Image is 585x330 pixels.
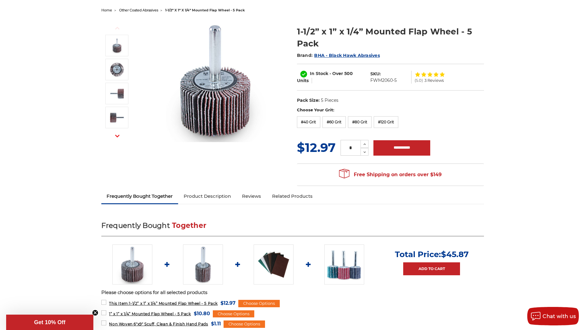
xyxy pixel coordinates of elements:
span: 1” x 1” x 1/4” Mounted Flap Wheel - 5 Pack [109,312,191,316]
span: 500 [344,71,353,76]
dd: 5 Pieces [321,97,338,104]
img: 1-1/2” x 1” x 1/4” Mounted Flap Wheel - 5 Pack [109,86,125,101]
a: other coated abrasives [119,8,158,12]
span: Together [172,221,206,230]
img: 1-1/2” x 1” x 1/4” Mounted Flap Wheel - 5 Pack [109,62,125,77]
span: 3 Reviews [424,78,444,82]
p: Please choose options for all selected products [101,289,484,296]
span: Get 10% Off [34,319,65,325]
span: 1-1/2” x 1” x 1/4” Mounted Flap Wheel - 5 Pack [109,301,218,306]
a: Product Description [178,189,236,203]
span: (5.0) [415,78,423,82]
div: Choose Options [238,300,280,307]
a: Reviews [236,189,267,203]
img: 1-1/2” x 1” x 1/4” Mounted Flap Wheel - 5 Pack [109,110,125,125]
button: Chat with us [527,307,579,325]
button: Previous [110,22,125,35]
a: BHA - Black Hawk Abrasives [314,53,380,58]
div: Choose Options [224,320,265,328]
span: $1.11 [211,320,221,328]
span: Frequently Bought [101,221,170,230]
div: Get 10% OffClose teaser [6,315,93,330]
dd: FWM2060-5 [370,77,397,84]
a: Related Products [267,189,318,203]
a: Frequently Bought Together [101,189,178,203]
button: Next [110,129,125,143]
span: Non Woven 6"x9" Scuff, Clean & Finish Hand Pads [109,322,208,326]
span: 1-1/2” x 1” x 1/4” mounted flap wheel - 5 pack [165,8,245,12]
a: home [101,8,112,12]
dt: SKU: [370,71,381,77]
p: Total Price: [395,249,469,259]
img: 1-1/2” x 1” x 1/4” Mounted Flap Wheel - 5 Pack [109,38,125,53]
span: $12.97 [220,299,236,307]
span: Free Shipping on orders over $149 [339,169,442,181]
span: $12.97 [297,140,336,155]
dt: Pack Size: [297,97,320,104]
span: - Over [330,71,343,76]
strong: This Item: [109,301,129,306]
a: Add to Cart [403,262,460,275]
span: Chat with us [543,313,576,319]
div: Choose Options [213,310,254,318]
span: $10.80 [194,309,210,318]
img: 1-1/2” x 1” x 1/4” Mounted Flap Wheel - 5 Pack [112,245,152,284]
label: Choose Your Grit: [297,107,484,113]
h1: 1-1/2” x 1” x 1/4” Mounted Flap Wheel - 5 Pack [297,26,484,50]
span: Units [297,78,309,83]
button: Close teaser [92,310,98,316]
span: $45.87 [441,249,469,259]
img: 1-1/2” x 1” x 1/4” Mounted Flap Wheel - 5 Pack [154,19,277,142]
span: In Stock [310,71,328,76]
span: Brand: [297,53,313,58]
